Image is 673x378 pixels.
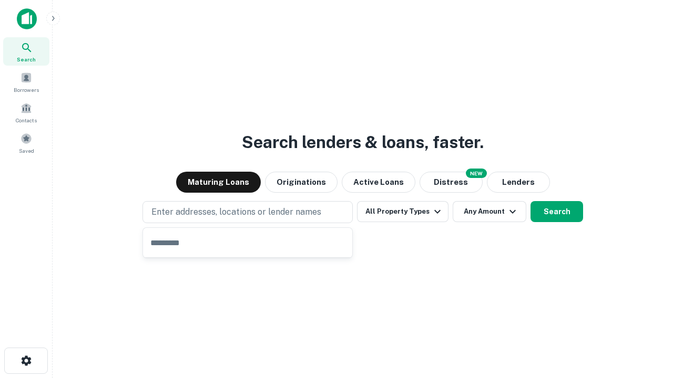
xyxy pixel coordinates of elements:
button: Search distressed loans with lien and other non-mortgage details. [420,172,483,193]
button: Any Amount [453,201,526,222]
button: Maturing Loans [176,172,261,193]
img: capitalize-icon.png [17,8,37,29]
button: Originations [265,172,338,193]
span: Search [17,55,36,64]
button: All Property Types [357,201,448,222]
a: Saved [3,129,49,157]
button: Search [531,201,583,222]
span: Saved [19,146,34,155]
div: NEW [466,169,487,178]
h3: Search lenders & loans, faster. [242,130,484,155]
button: Lenders [487,172,550,193]
button: Active Loans [342,172,415,193]
span: Contacts [16,116,37,124]
button: Enter addresses, locations or lender names [142,201,353,223]
span: Borrowers [14,86,39,94]
iframe: Chat Widget [620,294,673,344]
p: Enter addresses, locations or lender names [151,206,321,218]
a: Contacts [3,98,49,127]
a: Search [3,37,49,66]
a: Borrowers [3,68,49,96]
